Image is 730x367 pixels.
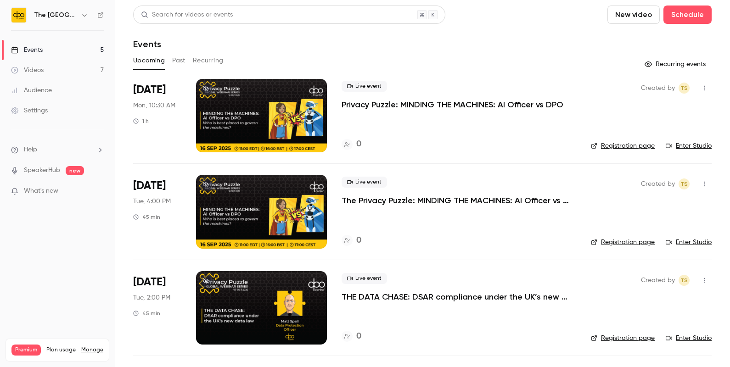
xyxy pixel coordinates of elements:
div: Oct 7 Tue, 2:00 PM (Europe/London) [133,271,181,345]
h4: 0 [356,330,361,343]
a: 0 [342,330,361,343]
div: Aug 11 Mon, 10:30 AM (Europe/London) [133,79,181,152]
div: Videos [11,66,44,75]
span: Created by [641,83,675,94]
button: Schedule [663,6,712,24]
a: 0 [342,138,361,150]
span: What's new [24,186,58,196]
h1: Events [133,39,161,50]
a: Enter Studio [666,141,712,150]
a: Enter Studio [666,238,712,247]
span: [DATE] [133,83,166,97]
a: The Privacy Puzzle: MINDING THE MACHINES: AI Officer vs DPO [342,195,576,206]
span: Live event [342,177,387,188]
a: Privacy Puzzle: MINDING THE MACHINES: AI Officer vs DPO [342,99,563,110]
h4: 0 [356,234,361,247]
span: Mon, 10:30 AM [133,101,175,110]
span: Tue, 2:00 PM [133,293,170,302]
div: Search for videos or events [141,10,233,20]
span: [DATE] [133,178,166,193]
span: Premium [11,345,41,356]
div: 1 h [133,117,149,125]
a: Enter Studio [666,334,712,343]
div: Sep 16 Tue, 4:00 PM (Europe/London) [133,175,181,248]
span: TS [680,178,688,189]
div: 45 min [133,213,160,221]
li: help-dropdown-opener [11,145,104,155]
span: Created by [641,178,675,189]
p: Videos [11,356,29,364]
p: / 300 [86,356,103,364]
img: The DPO Centre [11,8,26,22]
button: Past [172,53,185,68]
button: Recurring [193,53,224,68]
button: Recurring events [640,57,712,72]
span: TS [680,275,688,286]
span: Tue, 4:00 PM [133,197,171,206]
span: TS [680,83,688,94]
h4: 0 [356,138,361,150]
a: Registration page [591,334,655,343]
span: Created by [641,275,675,286]
span: [DATE] [133,275,166,289]
span: Plan usage [46,346,76,354]
h6: The [GEOGRAPHIC_DATA] [34,11,77,20]
a: Registration page [591,238,655,247]
div: Audience [11,86,52,95]
a: SpeakerHub [24,166,60,175]
span: Taylor Swann [679,275,690,286]
a: Manage [81,346,103,354]
span: new [66,166,84,175]
div: Events [11,45,43,55]
a: THE DATA CHASE: DSAR compliance under the UK’s new data law [342,291,576,302]
span: Taylor Swann [679,83,690,94]
button: New video [607,6,660,24]
span: Live event [342,273,387,284]
span: Live event [342,81,387,92]
span: Help [24,145,37,155]
div: Settings [11,106,48,115]
span: Taylor Swann [679,178,690,189]
a: 0 [342,234,361,247]
button: Upcoming [133,53,165,68]
div: 45 min [133,310,160,317]
span: 7 [86,357,89,362]
a: Registration page [591,141,655,150]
